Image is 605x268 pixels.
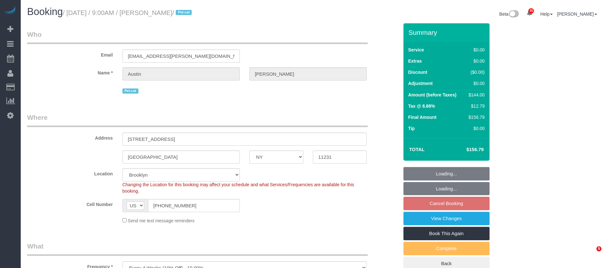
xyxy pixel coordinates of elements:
[27,241,368,256] legend: What
[122,50,240,63] input: Email
[408,69,427,75] label: Discount
[557,11,597,17] a: [PERSON_NAME]
[27,6,63,17] span: Booking
[408,114,437,120] label: Final Amount
[508,10,519,19] img: New interface
[447,147,483,152] h4: $156.79
[540,11,553,17] a: Help
[63,9,194,16] small: / [DATE] / 9:00AM / [PERSON_NAME]
[22,133,118,141] label: Address
[466,58,484,64] div: $0.00
[122,67,240,80] input: First Name
[408,125,415,132] label: Tip
[172,9,194,16] span: /
[408,80,433,87] label: Adjustment
[122,150,240,164] input: City
[249,67,367,80] input: Last Name
[403,212,490,225] a: View Changes
[22,67,118,76] label: Name *
[409,147,425,152] strong: Total
[148,199,240,212] input: Cell Number
[408,58,422,64] label: Extras
[22,199,118,208] label: Cell Number
[466,125,484,132] div: $0.00
[22,50,118,58] label: Email
[466,103,484,109] div: $12.79
[122,88,138,94] span: Pet-cat
[313,150,367,164] input: Zip Code
[528,8,534,13] span: 35
[583,246,599,262] iframe: Intercom live chat
[403,227,490,240] a: Book This Again
[466,69,484,75] div: ($0.00)
[122,182,354,194] span: Changing the Location for this booking may affect your schedule and what Services/Frequencies are...
[27,30,368,44] legend: Who
[408,92,456,98] label: Amount (before Taxes)
[128,218,195,223] span: Send me text message reminders
[466,92,484,98] div: $144.00
[176,10,192,15] span: Pet-cat
[466,80,484,87] div: $0.00
[22,168,118,177] label: Location
[499,11,519,17] a: Beta
[466,47,484,53] div: $0.00
[4,6,17,15] img: Automaid Logo
[408,47,424,53] label: Service
[409,29,486,36] h3: Summary
[408,103,435,109] label: Tax @ 8.88%
[466,114,484,120] div: $156.79
[27,113,368,127] legend: Where
[523,6,536,20] a: 35
[596,246,601,251] span: 5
